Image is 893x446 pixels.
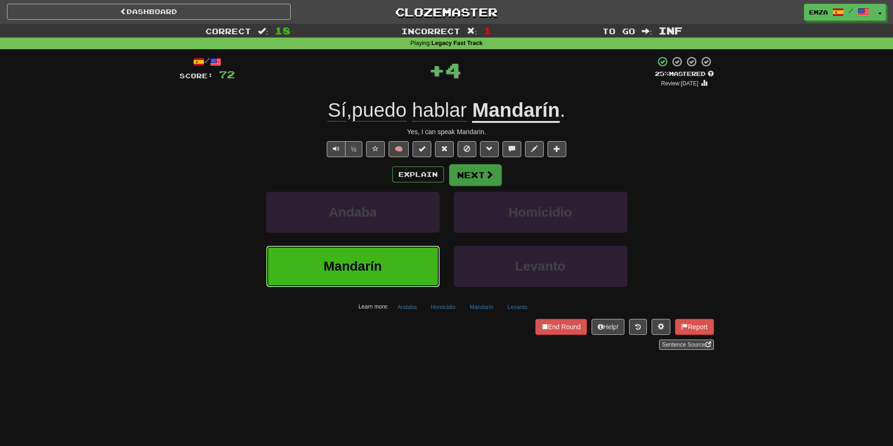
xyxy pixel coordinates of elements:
button: Homicidio [426,300,461,314]
a: Emza / [804,4,874,21]
button: Reset to 0% Mastered (alt+r) [435,141,454,157]
button: Mandarín [266,246,440,287]
button: Explain [392,166,444,182]
span: 18 [275,25,291,36]
button: Discuss sentence (alt+u) [503,141,521,157]
button: Ignore sentence (alt+i) [458,141,476,157]
span: : [467,27,477,35]
span: Levanto [515,259,565,273]
span: Homicidio [509,205,572,219]
button: Levanto [503,300,533,314]
button: Favorite sentence (alt+f) [366,141,385,157]
span: : [258,27,268,35]
u: Mandarín [472,99,560,123]
span: : [642,27,652,35]
span: , [328,99,472,121]
span: Andaba [329,205,377,219]
button: Set this sentence to 100% Mastered (alt+m) [413,141,431,157]
span: To go [602,26,635,36]
button: Andaba [392,300,422,314]
span: Mandarín [323,259,382,273]
strong: Legacy Fast Track [431,40,482,46]
span: . [560,99,565,121]
button: Homicidio [454,192,627,233]
span: Sí [328,99,346,121]
span: Inf [659,25,683,36]
button: Andaba [266,192,440,233]
small: Review: [DATE] [661,80,698,87]
small: Learn more: [359,303,389,310]
button: Next [449,164,502,186]
button: Levanto [454,246,627,287]
button: ½ [345,141,363,157]
span: + [428,56,445,84]
div: Mastered [655,70,714,78]
button: Edit sentence (alt+d) [525,141,544,157]
button: Help! [592,319,625,335]
button: Mandarín [465,300,499,314]
span: 4 [445,58,461,82]
a: Sentence Source [659,340,713,350]
div: Text-to-speech controls [325,141,363,157]
div: Yes, I can speak Mandarin. [180,127,714,136]
span: 1 [484,25,492,36]
span: 72 [219,68,235,80]
span: / [848,8,853,14]
button: Report [675,319,713,335]
span: puedo [352,99,407,121]
span: 25 % [655,70,669,77]
a: Clozemaster [305,4,588,20]
span: Emza [809,8,828,16]
button: 🧠 [389,141,409,157]
button: Play sentence audio (ctl+space) [327,141,345,157]
button: Round history (alt+y) [629,319,647,335]
div: / [180,56,235,68]
span: hablar [412,99,467,121]
button: End Round [535,319,587,335]
button: Add to collection (alt+a) [548,141,566,157]
button: Grammar (alt+g) [480,141,499,157]
a: Dashboard [7,4,291,20]
span: Incorrect [401,26,460,36]
span: Score: [180,72,213,80]
span: Correct [205,26,251,36]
